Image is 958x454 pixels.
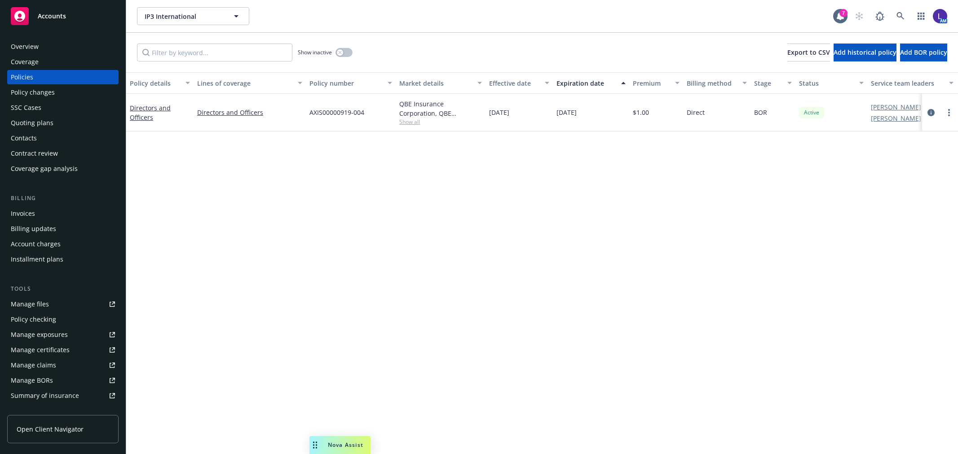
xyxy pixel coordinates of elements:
button: Service team leaders [867,72,957,94]
span: Open Client Navigator [17,424,84,434]
div: Policies [11,70,33,84]
button: IP3 International [137,7,249,25]
div: Lines of coverage [197,79,292,88]
div: Effective date [489,79,539,88]
button: Lines of coverage [194,72,306,94]
a: Manage BORs [7,373,119,388]
div: Contract review [11,146,58,161]
button: Expiration date [553,72,629,94]
a: Start snowing [850,7,868,25]
a: Manage files [7,297,119,311]
div: Market details [399,79,472,88]
button: Policy details [126,72,194,94]
button: Billing method [683,72,751,94]
a: Contract review [7,146,119,161]
button: Status [795,72,867,94]
div: QBE Insurance Corporation, QBE Insurance Group, 5 Star Specialty Programs (CRC Group) [399,99,482,118]
button: Stage [751,72,795,94]
img: photo [933,9,947,23]
div: Billing updates [11,222,56,236]
a: Overview [7,39,119,54]
a: Billing updates [7,222,119,236]
div: Account charges [11,237,61,251]
span: Active [803,109,821,117]
div: Policy changes [11,85,55,100]
span: [DATE] [489,108,509,117]
span: Accounts [38,13,66,20]
div: Coverage [11,55,39,69]
span: Nova Assist [328,441,363,449]
span: Show inactive [298,48,332,56]
div: Manage BORs [11,373,53,388]
div: Billing method [687,79,737,88]
div: Summary of insurance [11,389,79,403]
input: Filter by keyword... [137,44,292,61]
div: Service team leaders [871,79,944,88]
a: Account charges [7,237,119,251]
div: Policy details [130,79,180,88]
a: Manage claims [7,358,119,372]
div: Billing [7,194,119,203]
a: Manage exposures [7,327,119,342]
div: SSC Cases [11,100,41,115]
div: Policy number [309,79,382,88]
button: Policy number [306,72,396,94]
a: [PERSON_NAME] [871,102,921,112]
span: AXIS00000919-004 [309,108,364,117]
a: more [944,107,954,118]
a: Installment plans [7,252,119,266]
button: Export to CSV [787,44,830,61]
div: Manage files [11,297,49,311]
a: SSC Cases [7,100,119,115]
a: Coverage gap analysis [7,162,119,176]
button: Premium [629,72,683,94]
div: Drag to move [309,436,321,454]
button: Nova Assist [309,436,371,454]
button: Effective date [486,72,553,94]
a: Summary of insurance [7,389,119,403]
a: Policies [7,70,119,84]
span: [DATE] [556,108,577,117]
a: Switch app [912,7,930,25]
a: [PERSON_NAME] [871,113,921,123]
a: Quoting plans [7,116,119,130]
a: Coverage [7,55,119,69]
button: Add BOR policy [900,44,947,61]
span: Export to CSV [787,48,830,57]
a: Policy changes [7,85,119,100]
div: Expiration date [556,79,616,88]
a: Contacts [7,131,119,145]
div: Stage [754,79,782,88]
a: Policy checking [7,312,119,327]
a: Accounts [7,4,119,29]
span: IP3 International [145,12,222,21]
span: $1.00 [633,108,649,117]
a: Manage certificates [7,343,119,357]
div: Coverage gap analysis [11,162,78,176]
a: Report a Bug [871,7,889,25]
button: Market details [396,72,486,94]
div: Status [799,79,854,88]
div: Installment plans [11,252,63,266]
div: Invoices [11,206,35,221]
button: Add historical policy [834,44,896,61]
div: Quoting plans [11,116,53,130]
div: Overview [11,39,39,54]
span: Show all [399,118,482,126]
span: BOR [754,108,767,117]
div: 7 [839,9,848,17]
div: Manage claims [11,358,56,372]
div: Tools [7,284,119,293]
div: Manage exposures [11,327,68,342]
span: Add historical policy [834,48,896,57]
a: circleInformation [926,107,936,118]
a: Directors and Officers [197,108,302,117]
span: Add BOR policy [900,48,947,57]
a: Search [892,7,909,25]
div: Manage certificates [11,343,70,357]
div: Premium [633,79,670,88]
span: Direct [687,108,705,117]
a: Invoices [7,206,119,221]
div: Contacts [11,131,37,145]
